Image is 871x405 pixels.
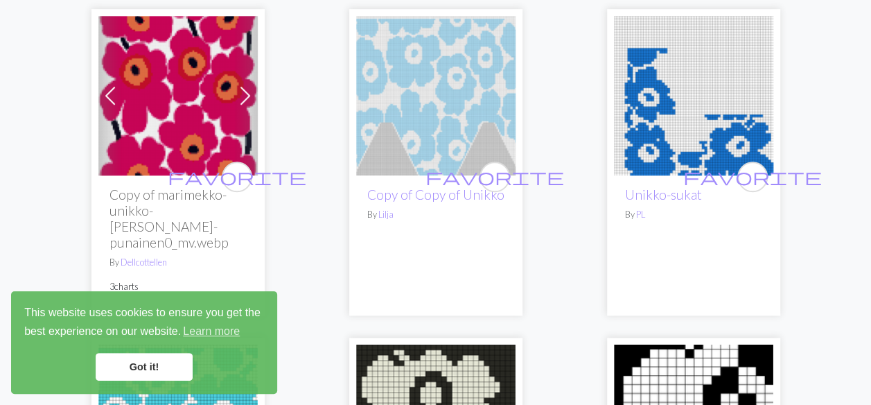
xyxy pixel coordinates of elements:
button: favourite [480,162,510,192]
i: favourite [168,163,306,191]
p: 3 charts [109,280,247,293]
a: Copy of marimekko-unikko-kangas-punainen0_mv.webp [98,87,258,101]
p: By [367,208,504,221]
p: By [109,256,247,269]
a: Unikko [356,87,516,101]
a: Dellcottellen [121,257,167,268]
span: This website uses cookies to ensure you get the best experience on our website. [24,304,264,342]
a: dismiss cookie message [96,353,193,381]
h2: Copy of marimekko-unikko-[PERSON_NAME]-punainen0_mv.webp [109,187,247,250]
a: Copy of Copy of Unikko [367,187,504,203]
a: PL [636,209,645,220]
img: Unikko [356,16,516,175]
a: Unikko-sukat [625,187,702,203]
p: By [625,208,762,221]
button: favourite [737,162,768,192]
img: Copy of marimekko-unikko-kangas-punainen0_mv.webp [98,16,258,175]
span: favorite [683,166,822,187]
span: favorite [425,166,564,187]
button: favourite [222,162,252,192]
i: favourite [425,163,564,191]
div: cookieconsent [11,291,277,394]
i: favourite [683,163,822,191]
a: Unikko-sukat [614,87,773,101]
span: favorite [168,166,306,187]
a: Lilja [378,209,394,220]
img: Unikko-sukat [614,16,773,175]
a: learn more about cookies [181,321,242,342]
